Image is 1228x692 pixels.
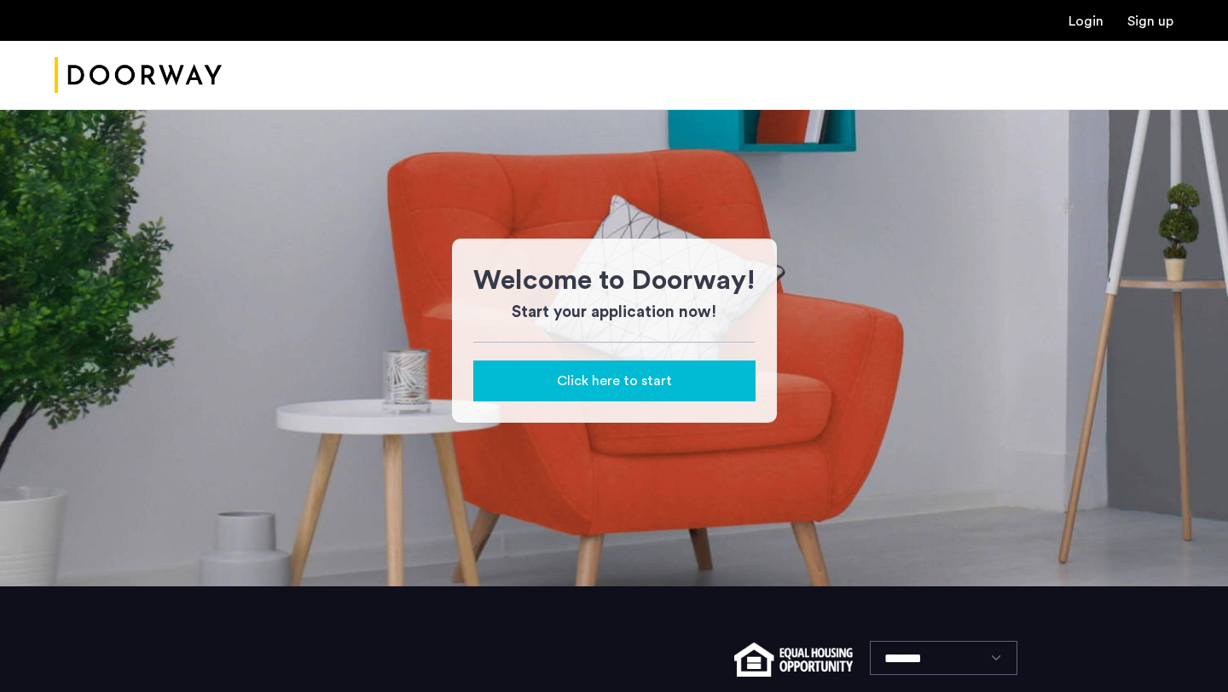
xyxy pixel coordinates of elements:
[557,371,672,391] span: Click here to start
[55,43,222,107] a: Cazamio Logo
[734,643,853,677] img: equal-housing.png
[473,260,756,301] h1: Welcome to Doorway!
[1127,14,1173,28] a: Registration
[473,360,756,401] button: button
[473,301,756,325] h3: Start your application now!
[55,43,222,107] img: logo
[1069,14,1103,28] a: Login
[870,641,1017,675] select: Language select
